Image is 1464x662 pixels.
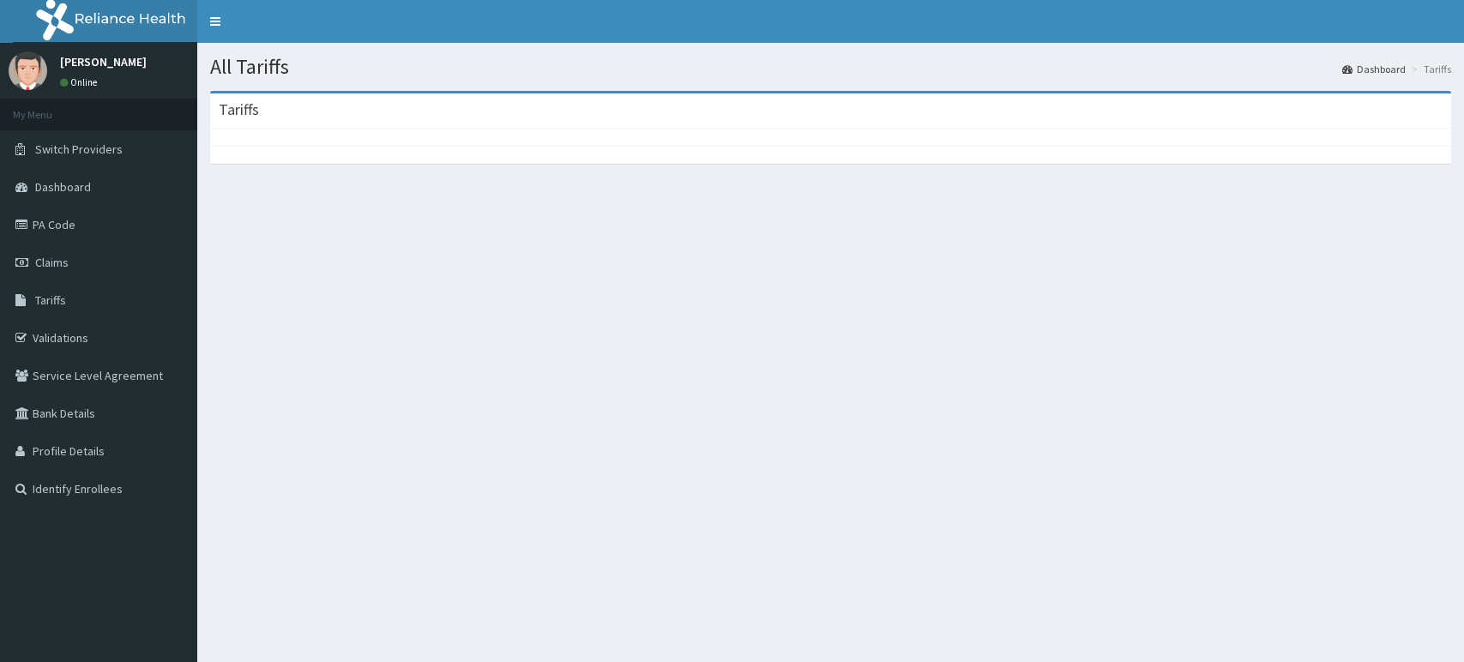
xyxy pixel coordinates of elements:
[35,292,66,308] span: Tariffs
[210,56,1451,78] h1: All Tariffs
[60,76,101,88] a: Online
[60,56,147,68] p: [PERSON_NAME]
[9,51,47,90] img: User Image
[35,255,69,270] span: Claims
[1342,62,1406,76] a: Dashboard
[35,141,123,157] span: Switch Providers
[1407,62,1451,76] li: Tariffs
[219,102,259,117] h3: Tariffs
[35,179,91,195] span: Dashboard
